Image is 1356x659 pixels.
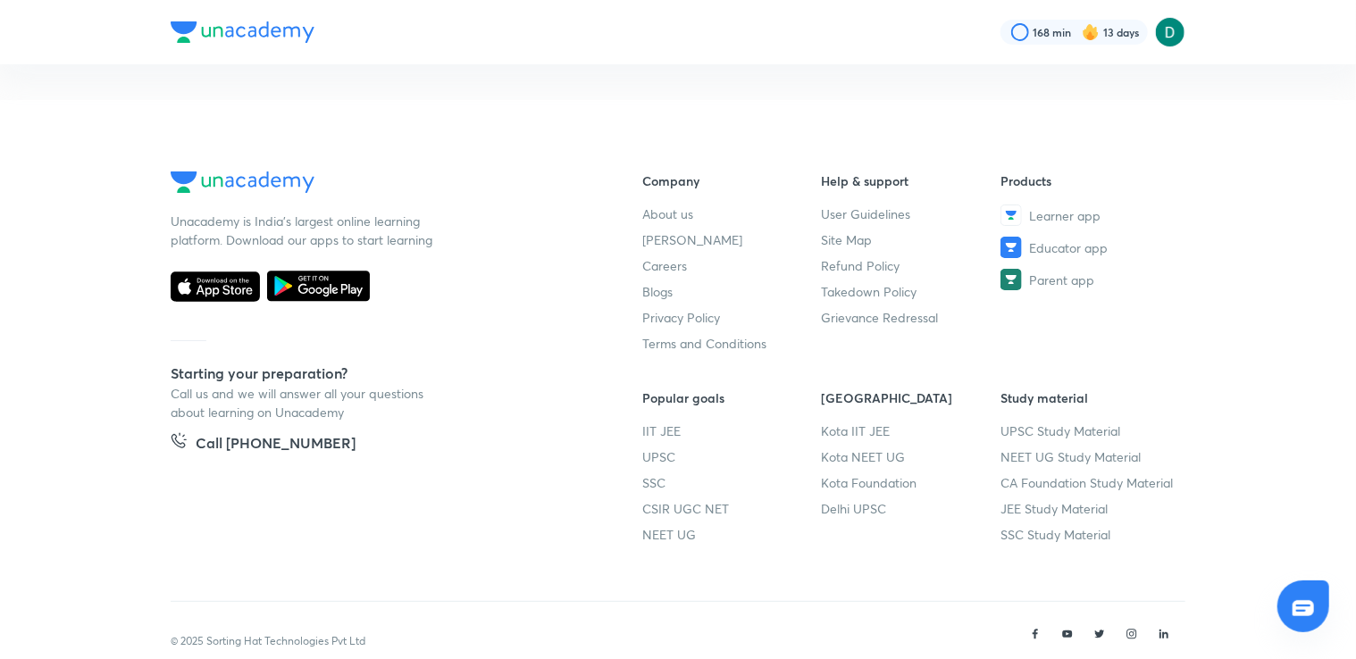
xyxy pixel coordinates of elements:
a: Careers [642,256,822,275]
a: User Guidelines [822,204,1001,223]
a: About us [642,204,822,223]
a: Parent app [1000,269,1180,290]
p: Unacademy is India’s largest online learning platform. Download our apps to start learning [171,212,439,249]
a: SSC Study Material [1000,525,1180,544]
a: Terms and Conditions [642,334,822,353]
a: Blogs [642,282,822,301]
span: Careers [642,256,687,275]
img: Educator app [1000,237,1022,258]
h6: Popular goals [642,388,822,407]
img: Parent app [1000,269,1022,290]
h5: Starting your preparation? [171,363,585,384]
img: streak [1082,23,1100,41]
span: Learner app [1029,206,1101,225]
a: Refund Policy [822,256,1001,275]
a: SSC [642,473,822,492]
a: Delhi UPSC [822,499,1001,518]
img: Company Logo [171,171,314,193]
a: Learner app [1000,204,1180,226]
span: Parent app [1029,271,1094,289]
h6: Help & support [822,171,1001,190]
a: Kota Foundation [822,473,1001,492]
a: IIT JEE [642,421,822,440]
a: Kota IIT JEE [822,421,1001,440]
img: Diksha Mishra [1155,17,1185,47]
a: Site Map [822,230,1001,249]
a: UPSC [642,447,822,466]
p: © 2025 Sorting Hat Technologies Pvt Ltd [171,633,365,649]
a: Company Logo [171,171,585,197]
h6: Products [1000,171,1180,190]
p: Call us and we will answer all your questions about learning on Unacademy [171,384,439,421]
a: Grievance Redressal [822,308,1001,327]
a: NEET UG [642,525,822,544]
a: Privacy Policy [642,308,822,327]
h6: Company [642,171,822,190]
a: [PERSON_NAME] [642,230,822,249]
a: Takedown Policy [822,282,1001,301]
a: Educator app [1000,237,1180,258]
a: Call [PHONE_NUMBER] [171,432,356,457]
img: Learner app [1000,204,1022,226]
a: Kota NEET UG [822,447,1001,466]
h6: Study material [1000,388,1180,407]
a: NEET UG Study Material [1000,447,1180,466]
h5: Call [PHONE_NUMBER] [196,432,356,457]
span: Educator app [1029,238,1108,257]
a: CA Foundation Study Material [1000,473,1180,492]
img: Company Logo [171,21,314,43]
a: UPSC Study Material [1000,421,1180,440]
a: JEE Study Material [1000,499,1180,518]
h6: [GEOGRAPHIC_DATA] [822,388,1001,407]
a: CSIR UGC NET [642,499,822,518]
